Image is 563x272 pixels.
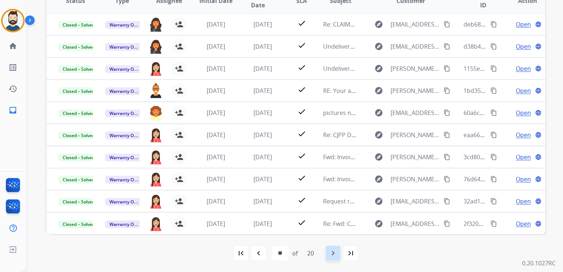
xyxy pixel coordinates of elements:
span: Undeliverable: Invoice Request - [PERSON_NAME] [323,42,459,50]
img: agent-avatar [149,105,163,120]
span: [DATE] [253,131,272,139]
span: Open [516,20,531,29]
span: Closed – Solved [58,220,99,228]
span: Closed – Solved [58,154,99,161]
span: Fwd: Invoice for order number 1494608 [323,175,432,183]
span: Open [516,86,531,95]
span: Fwd: Invoice for order 1500647 [323,153,408,161]
span: Warranty Ops [105,220,143,228]
span: [EMAIL_ADDRESS][PERSON_NAME][DOMAIN_NAME] [391,197,440,206]
mat-icon: person_add [175,197,183,206]
span: [DATE] [207,175,225,183]
mat-icon: navigate_before [254,249,263,258]
span: [DATE] [253,42,272,50]
mat-icon: content_copy [444,87,450,94]
mat-icon: language [535,220,542,227]
img: agent-avatar [149,83,163,98]
span: Re: Fwd: Copia de recibo [ thread::6qj4kc-mCgS1Hz5VCQtLGzk:: ] [323,220,499,228]
span: [DATE] [207,64,225,73]
mat-icon: check [297,63,306,72]
img: agent-avatar [149,150,163,164]
mat-icon: person_add [175,108,183,117]
span: [PERSON_NAME][EMAIL_ADDRESS][PERSON_NAME][DOMAIN_NAME] [391,153,440,161]
mat-icon: check [297,19,306,28]
mat-icon: language [535,198,542,205]
span: [DATE] [253,64,272,73]
span: Closed – Solved [58,198,99,206]
mat-icon: explore [374,86,383,95]
mat-icon: explore [374,153,383,161]
mat-icon: content_copy [490,154,497,160]
span: Open [516,153,531,161]
mat-icon: list_alt [8,63,17,72]
mat-icon: content_copy [444,176,450,182]
mat-icon: language [535,43,542,50]
span: Closed – Solved [58,87,99,95]
mat-icon: language [535,154,542,160]
mat-icon: check [297,174,306,182]
mat-icon: language [535,176,542,182]
span: [EMAIL_ADDRESS][DOMAIN_NAME] [391,42,440,51]
div: 20 [301,246,320,261]
mat-icon: inbox [8,106,17,115]
mat-icon: explore [374,175,383,184]
span: [DATE] [207,87,225,95]
mat-icon: person_add [175,219,183,228]
span: Open [516,219,531,228]
span: Closed – Solved [58,132,99,139]
mat-icon: check [297,41,306,50]
span: [DATE] [207,109,225,117]
mat-icon: content_copy [444,21,450,28]
span: [PERSON_NAME][EMAIL_ADDRESS][PERSON_NAME][DOMAIN_NAME] [391,130,440,139]
mat-icon: explore [374,64,383,73]
span: RE: Your amazon listing: sunglasses for men [323,87,445,95]
div: of [292,249,298,258]
mat-icon: first_page [237,249,245,258]
img: avatar [3,10,23,31]
mat-icon: person_add [175,42,183,51]
span: Warranty Ops [105,21,143,29]
mat-icon: person_add [175,175,183,184]
span: Re: CLAIM# 8D6B1F0B-B9EE-4793-95B8-6BEF5F294A7B, ORDER# 18945332 [323,20,525,28]
mat-icon: explore [374,197,383,206]
mat-icon: content_copy [444,109,450,116]
span: Open [516,42,531,51]
mat-icon: content_copy [490,43,497,50]
mat-icon: person_add [175,64,183,73]
mat-icon: check [297,107,306,116]
img: agent-avatar [149,128,163,142]
mat-icon: content_copy [490,220,497,227]
mat-icon: language [535,109,542,116]
span: Re: CJPP Denied Claim [323,131,384,139]
span: Closed – Solved [58,43,99,51]
span: [PERSON_NAME][EMAIL_ADDRESS][PERSON_NAME][DOMAIN_NAME] [391,175,440,184]
mat-icon: history [8,84,17,93]
mat-icon: language [535,21,542,28]
mat-icon: content_copy [444,154,450,160]
mat-icon: language [535,65,542,72]
mat-icon: content_copy [490,176,497,182]
span: [DATE] [253,109,272,117]
span: [DATE] [207,131,225,139]
mat-icon: last_page [346,249,355,258]
img: agent-avatar [149,39,163,54]
mat-icon: home [8,42,17,50]
mat-icon: content_copy [490,87,497,94]
span: [PERSON_NAME][EMAIL_ADDRESS][PERSON_NAME][DOMAIN_NAME] [391,64,440,73]
span: Open [516,197,531,206]
mat-icon: check [297,129,306,138]
img: agent-avatar [149,216,163,231]
span: Warranty Ops [105,43,143,51]
span: [EMAIL_ADDRESS][DOMAIN_NAME] [391,108,440,117]
span: Open [516,64,531,73]
span: Warranty Ops [105,176,143,184]
mat-icon: content_copy [444,198,450,205]
span: [DATE] [253,153,272,161]
img: agent-avatar [149,194,163,209]
mat-icon: check [297,218,306,227]
mat-icon: content_copy [490,132,497,138]
mat-icon: explore [374,20,383,29]
mat-icon: language [535,87,542,94]
span: [DATE] [253,87,272,95]
mat-icon: person_add [175,86,183,95]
